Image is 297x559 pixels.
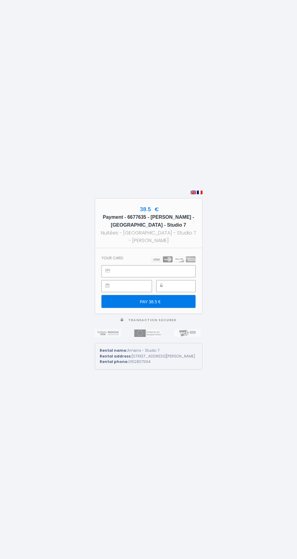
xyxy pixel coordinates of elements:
input: PAY 38.5 € [102,295,195,308]
img: carts.png [152,256,195,262]
iframe: Secure payment input frame [115,281,151,292]
h3: Your card [102,256,123,260]
iframe: Secure payment input frame [170,281,195,292]
div: Amiens - Studio 7 [100,348,198,354]
div: Nuitées - [GEOGRAPHIC_DATA] - Studio 7 - [PERSON_NAME] [101,229,197,244]
span: 38.5 € [138,206,159,213]
h5: Payment - 6677635 - [PERSON_NAME] - [GEOGRAPHIC_DATA] - Studio 7 [101,213,197,229]
img: en.png [191,191,196,194]
span: Transaction secured [128,318,176,322]
strong: Rental address: [100,354,132,359]
iframe: Secure payment input frame [115,266,195,277]
div: [STREET_ADDRESS][PERSON_NAME] [100,354,198,359]
strong: Rental name: [100,348,127,353]
div: 0612807994 [100,359,198,365]
strong: Rental phone: [100,359,128,364]
img: fr.png [197,191,202,194]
